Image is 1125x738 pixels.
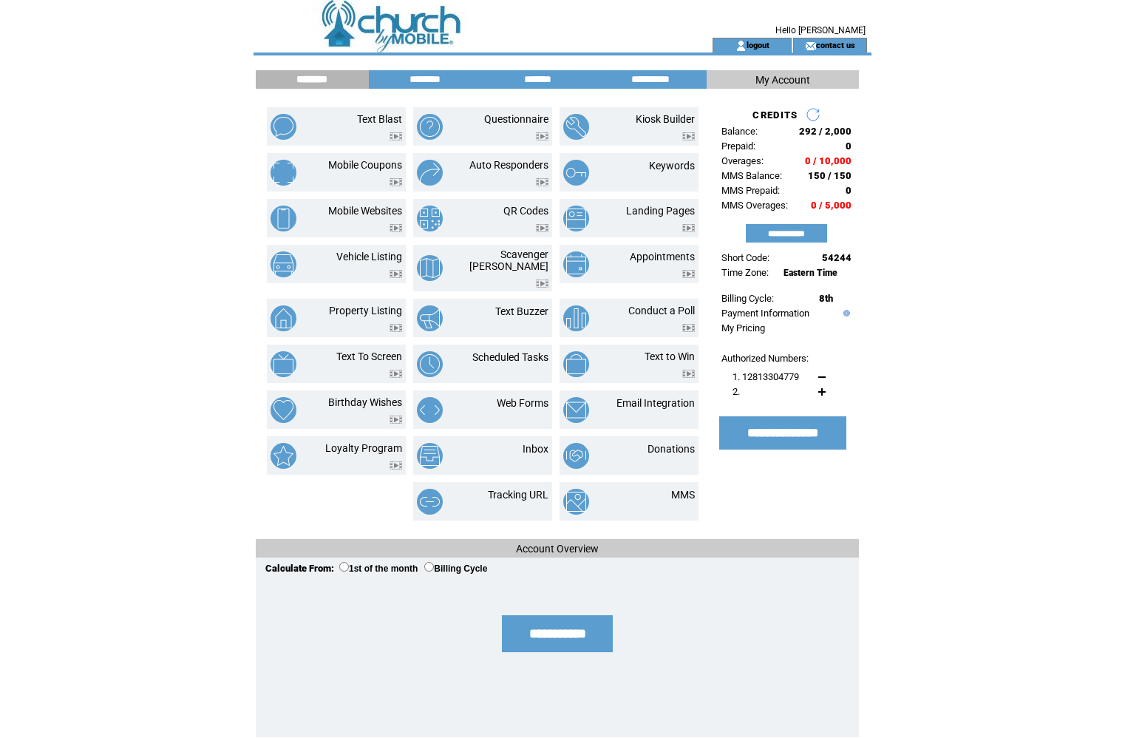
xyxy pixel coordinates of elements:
[536,280,548,288] img: video.png
[811,200,852,211] span: 0 / 5,000
[339,563,418,574] label: 1st of the month
[563,251,589,277] img: appointments.png
[271,114,296,140] img: text-blast.png
[799,126,852,137] span: 292 / 2,000
[721,126,758,137] span: Balance:
[784,268,837,278] span: Eastern Time
[805,155,852,166] span: 0 / 10,000
[417,397,443,423] img: web-forms.png
[336,251,402,263] a: Vehicle Listing
[721,141,755,152] span: Prepaid:
[390,178,402,186] img: video.png
[390,224,402,232] img: video.png
[563,206,589,231] img: landing-pages.png
[822,252,852,263] span: 54244
[747,40,769,50] a: logout
[840,310,850,316] img: help.gif
[339,562,349,572] input: 1st of the month
[563,489,589,515] img: mms.png
[265,563,334,574] span: Calculate From:
[536,224,548,232] img: video.png
[735,40,747,52] img: account_icon.gif
[484,113,548,125] a: Questionnaire
[503,205,548,217] a: QR Codes
[626,205,695,217] a: Landing Pages
[775,25,866,35] span: Hello [PERSON_NAME]
[563,305,589,331] img: conduct-a-poll.png
[390,461,402,470] img: video.png
[417,114,443,140] img: questionnaire.png
[488,489,548,501] a: Tracking URL
[329,305,402,316] a: Property Listing
[682,370,695,378] img: video.png
[417,443,443,469] img: inbox.png
[390,132,402,141] img: video.png
[328,396,402,408] a: Birthday Wishes
[271,443,296,469] img: loyalty-program.png
[846,185,852,196] span: 0
[390,416,402,424] img: video.png
[328,205,402,217] a: Mobile Websites
[271,397,296,423] img: birthday-wishes.png
[469,159,548,171] a: Auto Responders
[336,351,402,362] a: Text To Screen
[472,351,548,363] a: Scheduled Tasks
[328,159,402,171] a: Mobile Coupons
[325,442,402,454] a: Loyalty Program
[721,293,774,304] span: Billing Cycle:
[516,543,599,555] span: Account Overview
[721,200,788,211] span: MMS Overages:
[733,371,799,382] span: 1. 12813304779
[846,141,852,152] span: 0
[721,322,765,334] a: My Pricing
[755,74,810,86] span: My Account
[497,397,548,409] a: Web Forms
[721,252,769,263] span: Short Code:
[682,270,695,278] img: video.png
[682,224,695,232] img: video.png
[563,114,589,140] img: kiosk-builder.png
[390,370,402,378] img: video.png
[648,443,695,455] a: Donations
[523,443,548,455] a: Inbox
[271,351,296,377] img: text-to-screen.png
[469,248,548,272] a: Scavenger [PERSON_NAME]
[645,351,695,362] a: Text to Win
[424,562,434,572] input: Billing Cycle
[721,185,780,196] span: MMS Prepaid:
[819,293,833,304] span: 8th
[721,308,809,319] a: Payment Information
[563,351,589,377] img: text-to-win.png
[390,324,402,332] img: video.png
[417,255,443,281] img: scavenger-hunt.png
[357,113,402,125] a: Text Blast
[271,305,296,331] img: property-listing.png
[682,132,695,141] img: video.png
[721,170,782,181] span: MMS Balance:
[563,397,589,423] img: email-integration.png
[733,386,740,397] span: 2.
[805,40,816,52] img: contact_us_icon.gif
[417,160,443,186] img: auto-responders.png
[752,109,798,121] span: CREDITS
[721,155,764,166] span: Overages:
[417,489,443,515] img: tracking-url.png
[808,170,852,181] span: 150 / 150
[630,251,695,263] a: Appointments
[671,489,695,501] a: MMS
[628,305,695,316] a: Conduct a Poll
[271,160,296,186] img: mobile-coupons.png
[682,324,695,332] img: video.png
[536,178,548,186] img: video.png
[616,397,695,409] a: Email Integration
[563,160,589,186] img: keywords.png
[721,353,809,364] span: Authorized Numbers:
[563,443,589,469] img: donations.png
[390,270,402,278] img: video.png
[721,267,769,278] span: Time Zone:
[816,40,855,50] a: contact us
[536,132,548,141] img: video.png
[271,251,296,277] img: vehicle-listing.png
[649,160,695,172] a: Keywords
[271,206,296,231] img: mobile-websites.png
